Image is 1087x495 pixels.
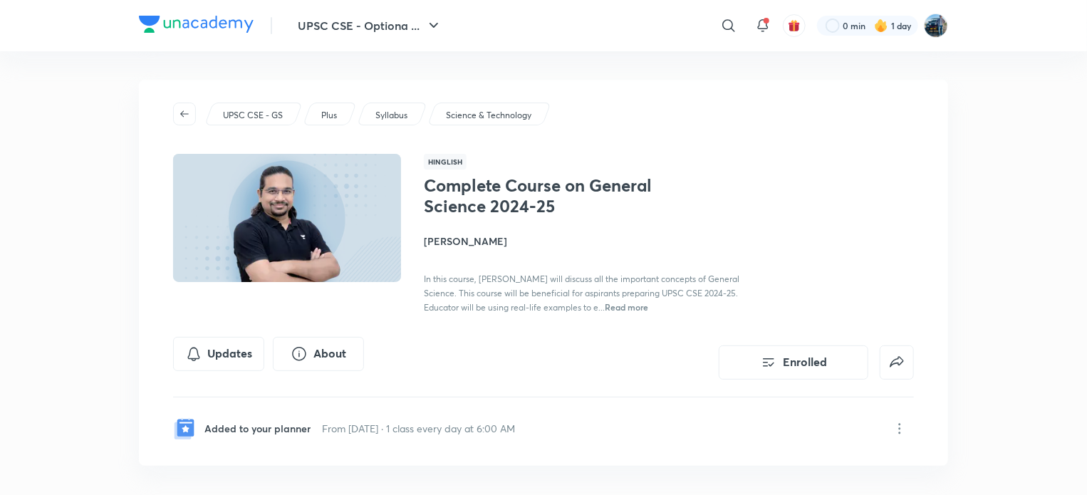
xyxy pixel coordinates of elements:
p: Added to your planner [204,421,311,436]
a: UPSC CSE - GS [221,109,286,122]
img: I A S babu [924,14,948,38]
a: Company Logo [139,16,254,36]
p: From [DATE] · 1 class every day at 6:00 AM [322,421,515,436]
img: Company Logo [139,16,254,33]
button: About [273,337,364,371]
span: In this course, [PERSON_NAME] will discuss all the important concepts of General Science. This co... [424,273,739,313]
img: Thumbnail [171,152,403,283]
button: false [880,345,914,380]
span: Read more [605,301,648,313]
a: Plus [319,109,340,122]
button: UPSC CSE - Optiona ... [289,11,451,40]
a: Science & Technology [444,109,534,122]
h4: [PERSON_NAME] [424,234,743,249]
p: Science & Technology [446,109,531,122]
p: Plus [321,109,337,122]
h1: Complete Course on General Science 2024-25 [424,175,657,217]
p: UPSC CSE - GS [223,109,283,122]
img: streak [874,19,888,33]
img: avatar [788,19,801,32]
p: Syllabus [375,109,407,122]
a: Syllabus [373,109,410,122]
button: Enrolled [719,345,868,380]
button: avatar [783,14,806,37]
span: Hinglish [424,154,467,170]
button: Updates [173,337,264,371]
